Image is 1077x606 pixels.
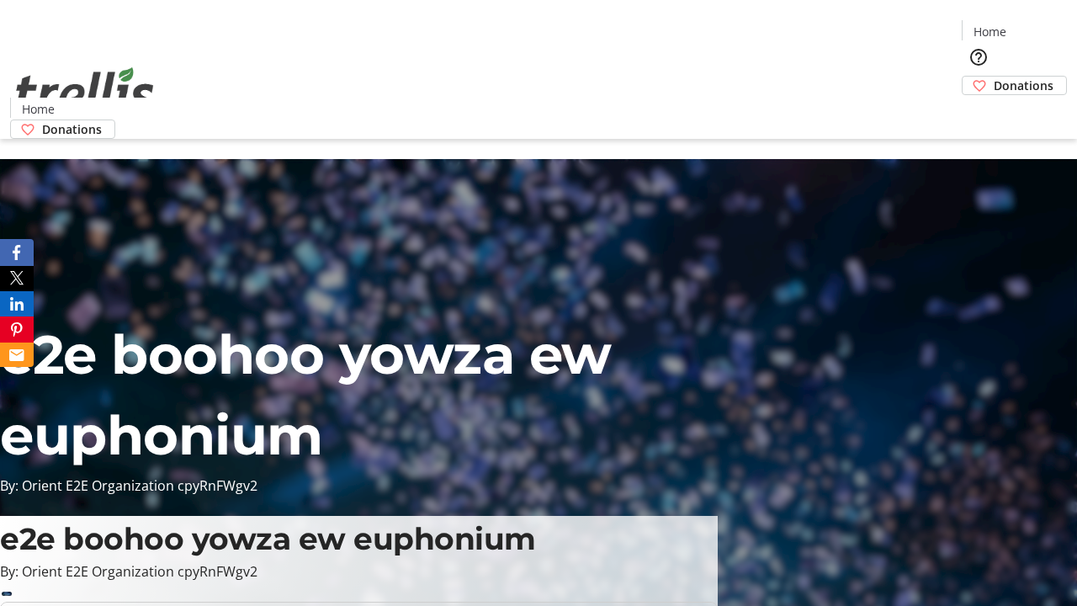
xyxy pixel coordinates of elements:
img: Orient E2E Organization cpyRnFWgv2's Logo [10,49,160,133]
span: Donations [42,120,102,138]
button: Help [962,40,995,74]
a: Home [11,100,65,118]
button: Cart [962,95,995,129]
span: Home [22,100,55,118]
a: Donations [10,120,115,139]
a: Donations [962,76,1067,95]
span: Home [974,23,1006,40]
span: Donations [994,77,1053,94]
a: Home [963,23,1016,40]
